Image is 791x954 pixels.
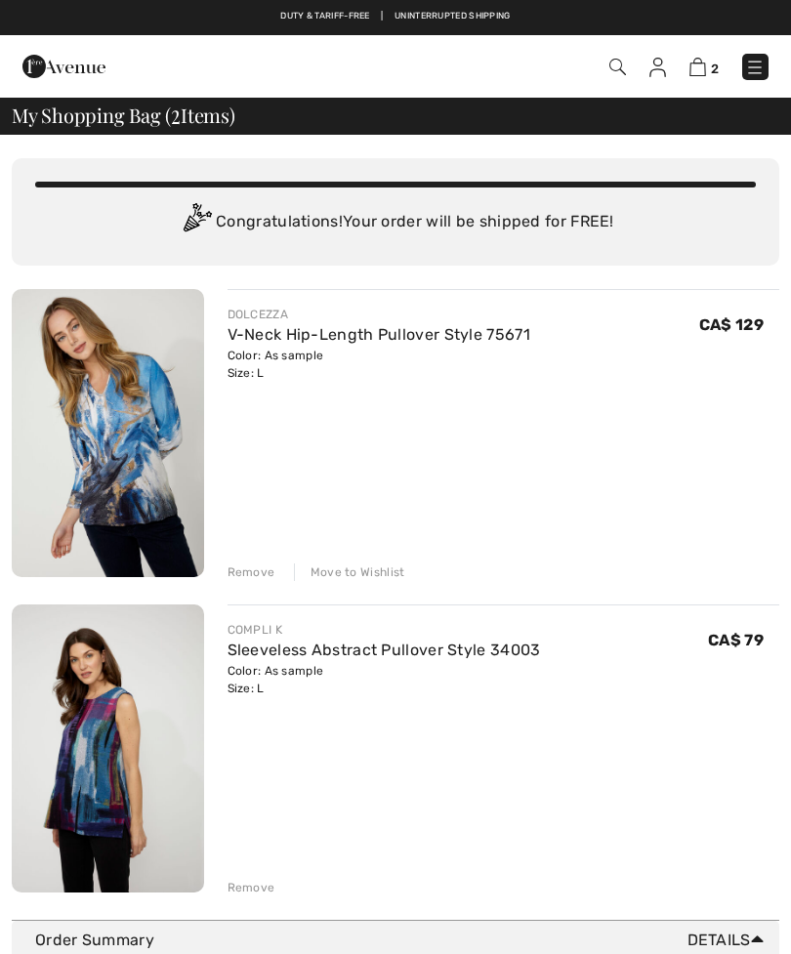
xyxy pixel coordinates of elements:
div: DOLCEZZA [228,306,530,323]
img: Shopping Bag [689,58,706,76]
img: Search [609,59,626,75]
img: V-Neck Hip-Length Pullover Style 75671 [12,289,204,577]
img: Congratulation2.svg [177,203,216,242]
div: Congratulations! Your order will be shipped for FREE! [35,203,756,242]
span: CA$ 79 [708,631,764,649]
div: Color: As sample Size: L [228,347,530,382]
span: 2 [711,62,719,76]
div: Remove [228,879,275,896]
div: Color: As sample Size: L [228,662,541,697]
a: Sleeveless Abstract Pullover Style 34003 [228,641,541,659]
img: Sleeveless Abstract Pullover Style 34003 [12,604,204,892]
a: 1ère Avenue [22,56,105,74]
a: 2 [689,55,719,78]
a: V-Neck Hip-Length Pullover Style 75671 [228,325,530,344]
span: Details [687,929,771,952]
img: Menu [745,58,765,77]
span: My Shopping Bag ( Items) [12,105,235,125]
div: COMPLI K [228,621,541,639]
div: Order Summary [35,929,771,952]
div: Move to Wishlist [294,563,405,581]
img: 1ère Avenue [22,47,105,86]
div: Remove [228,563,275,581]
span: CA$ 129 [699,315,764,334]
span: 2 [171,101,181,126]
img: My Info [649,58,666,77]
